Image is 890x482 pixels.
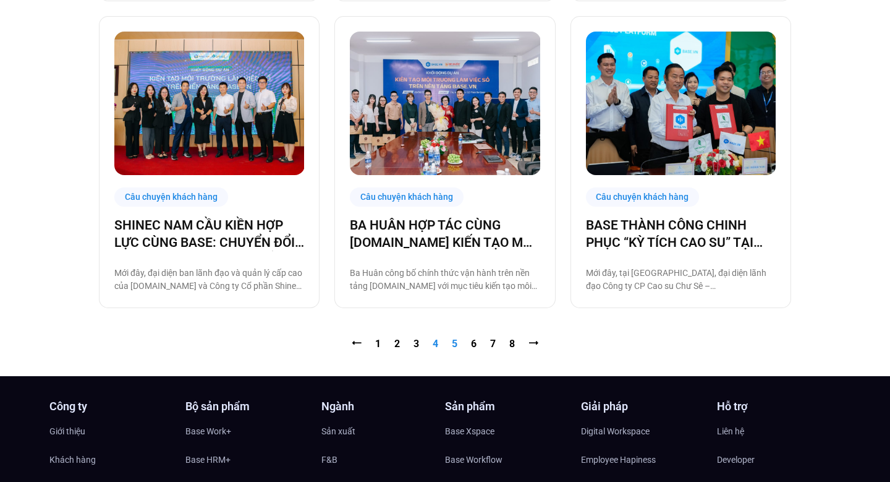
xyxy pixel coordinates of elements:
span: Base Work+ [185,422,231,441]
h4: Công ty [49,401,173,412]
a: BASE THÀNH CÔNG CHINH PHỤC “KỲ TÍCH CAO SU” TẠI [GEOGRAPHIC_DATA] [586,217,776,251]
a: 2 [394,338,400,350]
a: BA HUÂN HỢP TÁC CÙNG [DOMAIN_NAME] KIẾN TẠO MÔI TRƯỜNG LÀM VIỆC SỐ [350,217,540,251]
a: 6 [471,338,477,350]
a: 5 [452,338,457,350]
a: Employee Hapiness [581,450,705,469]
a: Khách hàng [49,450,173,469]
a: Liên hệ [717,422,841,441]
a: Base HRM+ [185,450,309,469]
img: shinec chuyển đổi số cùng basevn [114,32,305,174]
span: Sản xuất [321,422,355,441]
a: Sản xuất [321,422,445,441]
a: ⭢ [528,338,538,350]
div: Câu chuyện khách hàng [350,187,464,207]
h4: Bộ sản phẩm [185,401,309,412]
a: Developer [717,450,841,469]
span: Base Workflow [445,450,502,469]
h4: Hỗ trợ [717,401,841,412]
span: F&B [321,450,337,469]
a: 8 [509,338,515,350]
span: Employee Hapiness [581,450,656,469]
a: F&B [321,450,445,469]
div: Câu chuyện khách hàng [114,187,228,207]
span: Digital Workspace [581,422,650,441]
p: Ba Huân công bố chính thức vận hành trên nền tảng [DOMAIN_NAME] với mục tiêu kiến tạo môi trường ... [350,267,540,293]
img: ba huân chuyển đổi số cùng basevn [350,32,540,174]
span: Developer [717,450,755,469]
span: 4 [433,338,438,350]
p: Mới đây, đại diện ban lãnh đạo và quản lý cấp cao của [DOMAIN_NAME] và Công ty Cổ phần Shinec – C... [114,267,304,293]
a: 3 [413,338,419,350]
span: Giới thiệu [49,422,85,441]
span: Base Xspace [445,422,494,441]
span: Base HRM+ [185,450,231,469]
a: 1 [375,338,381,350]
a: Base Xspace [445,422,569,441]
a: Base Work+ [185,422,309,441]
a: Giới thiệu [49,422,173,441]
h4: Sản phẩm [445,401,569,412]
p: Mới đây, tại [GEOGRAPHIC_DATA], đại diện lãnh đạo Công ty CP Cao su Chư Sê – [GEOGRAPHIC_DATA], t... [586,267,776,293]
a: SHINEC NAM CẦU KIỀN HỢP LỰC CÙNG BASE: CHUYỂN ĐỔI SỐ VÌ MỤC TIÊU PHÁT TRIỂN BỀN VỮNG [114,217,304,251]
h4: Ngành [321,401,445,412]
h4: Giải pháp [581,401,705,412]
span: Liên hệ [717,422,744,441]
nav: Pagination [99,337,791,351]
a: ⭠ [352,338,362,350]
a: Base Workflow [445,450,569,469]
a: shinec chuyển đổi số cùng basevn [114,32,304,174]
a: 7 [490,338,496,350]
div: Câu chuyện khách hàng [586,187,700,207]
a: Digital Workspace [581,422,705,441]
span: Khách hàng [49,450,96,469]
a: cao su chư sê chuyển đổi số [586,32,776,174]
img: cao su chư sê chuyển đổi số [586,32,776,174]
